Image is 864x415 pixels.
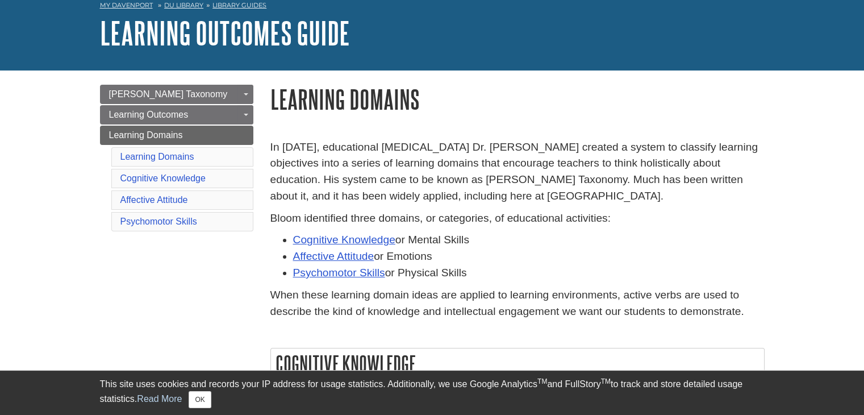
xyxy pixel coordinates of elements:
p: When these learning domain ideas are applied to learning environments, active verbs are used to d... [270,287,765,320]
a: My Davenport [100,1,153,10]
span: Learning Outcomes [109,110,189,119]
a: Library Guides [212,1,266,9]
span: Learning Domains [109,130,183,140]
p: Bloom identified three domains, or categories, of educational activities: [270,210,765,227]
a: DU Library [164,1,203,9]
a: Learning Outcomes Guide [100,15,350,51]
a: Learning Domains [100,126,253,145]
li: or Mental Skills [293,232,765,248]
a: Cognitive Knowledge [120,173,206,183]
span: [PERSON_NAME] Taxonomy [109,89,228,99]
a: Psychomotor Skills [293,267,385,279]
h1: Learning Domains [270,85,765,114]
li: or Emotions [293,248,765,265]
h2: Cognitive Knowledge [271,348,764,379]
a: Cognitive Knowledge [293,234,395,246]
a: Read More [137,394,182,404]
a: Affective Attitude [293,250,374,262]
a: [PERSON_NAME] Taxonomy [100,85,253,104]
a: Learning Domains [120,152,194,161]
sup: TM [537,377,547,385]
sup: TM [601,377,611,385]
a: Learning Outcomes [100,105,253,125]
li: or Physical Skills [293,265,765,281]
div: Guide Page Menu [100,85,253,234]
button: Close [189,391,211,408]
div: This site uses cookies and records your IP address for usage statistics. Additionally, we use Goo... [100,377,765,408]
a: Psychomotor Skills [120,217,197,226]
p: In [DATE], educational [MEDICAL_DATA] Dr. [PERSON_NAME] created a system to classify learning obj... [270,139,765,205]
a: Affective Attitude [120,195,188,205]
